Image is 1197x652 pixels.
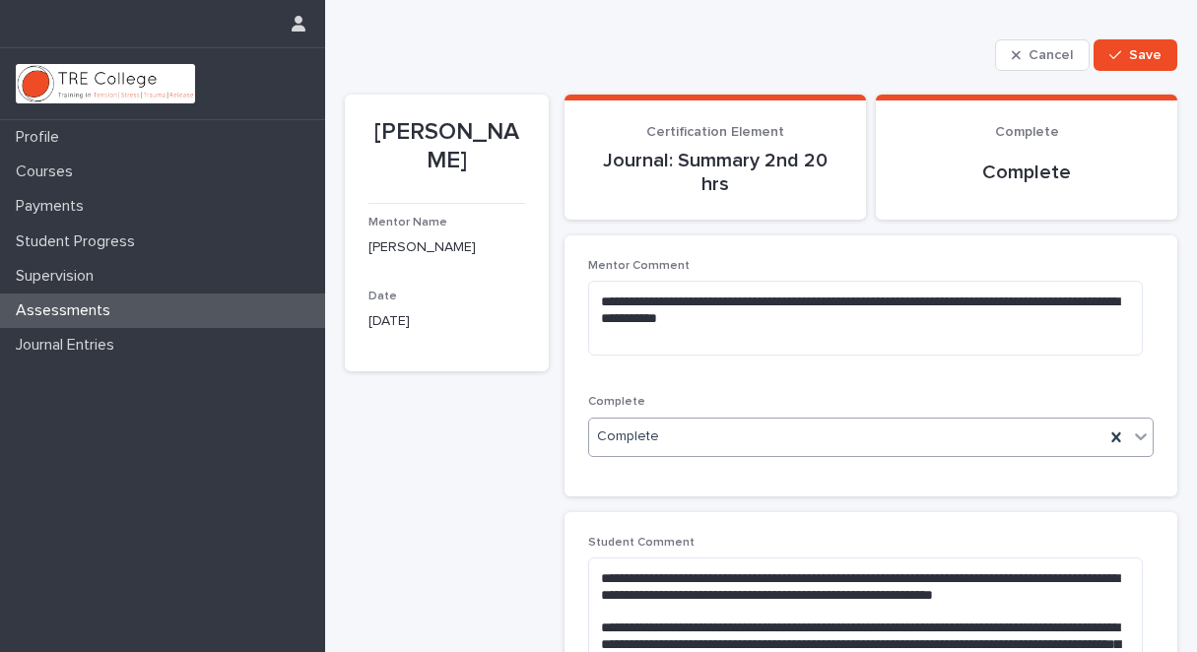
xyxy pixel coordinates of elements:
p: Student Progress [8,232,151,251]
p: Supervision [8,267,109,286]
span: Save [1129,48,1162,62]
p: [PERSON_NAME] [368,118,525,175]
span: Certification Element [646,125,784,139]
button: Save [1094,39,1177,71]
img: L01RLPSrRaOWR30Oqb5K [16,64,195,103]
p: [PERSON_NAME] [368,237,525,258]
span: Complete [588,396,645,408]
button: Cancel [995,39,1090,71]
span: Complete [995,125,1059,139]
p: Journal Entries [8,336,130,355]
span: Cancel [1029,48,1073,62]
p: Assessments [8,301,126,320]
span: Complete [597,426,659,447]
p: Complete [899,161,1154,184]
p: Profile [8,128,75,147]
p: Courses [8,163,89,181]
span: Date [368,291,397,302]
span: Mentor Comment [588,260,690,272]
span: Student Comment [588,537,695,549]
p: Journal: Summary 2nd 20 hrs [588,149,842,196]
p: Payments [8,197,100,216]
p: [DATE] [368,311,525,332]
span: Mentor Name [368,217,447,228]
